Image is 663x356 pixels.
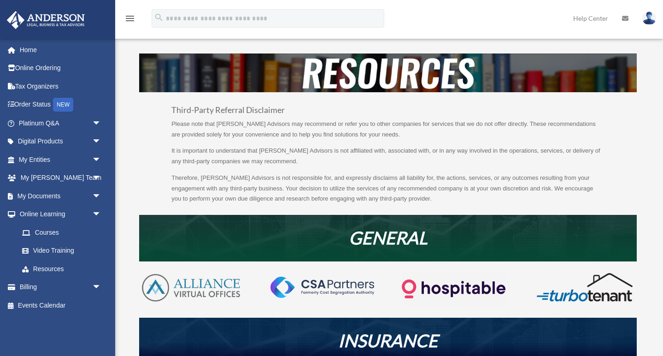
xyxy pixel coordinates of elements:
a: Events Calendar [6,296,115,314]
a: Platinum Q&Aarrow_drop_down [6,114,115,132]
span: arrow_drop_down [92,132,111,151]
img: Logo-transparent-dark [402,272,505,306]
a: My Entitiesarrow_drop_down [6,150,115,169]
p: It is important to understand that [PERSON_NAME] Advisors is not affiliated with, associated with... [171,146,604,173]
a: Resources [13,260,111,278]
em: INSURANCE [338,330,438,351]
span: arrow_drop_down [92,205,111,224]
span: arrow_drop_down [92,187,111,206]
img: User Pic [642,12,656,25]
img: turbotenant [533,272,636,303]
i: menu [124,13,135,24]
a: Online Ordering [6,59,115,77]
a: Video Training [13,242,115,260]
img: resources-header [139,53,637,92]
img: AVO-logo-1-color [139,272,243,303]
i: search [154,12,164,23]
em: GENERAL [349,227,428,248]
div: NEW [53,98,73,112]
span: arrow_drop_down [92,150,111,169]
a: My [PERSON_NAME] Teamarrow_drop_down [6,169,115,187]
p: Please note that [PERSON_NAME] Advisors may recommend or refer you to other companies for service... [171,119,604,146]
span: arrow_drop_down [92,278,111,297]
a: Home [6,41,115,59]
h3: Third-Party Referral Disclaimer [171,106,604,119]
a: Digital Productsarrow_drop_down [6,132,115,151]
a: menu [124,16,135,24]
p: Therefore, [PERSON_NAME] Advisors is not responsible for, and expressly disclaims all liability f... [171,173,604,204]
img: CSA-partners-Formerly-Cost-Segregation-Authority [270,277,374,298]
a: Order StatusNEW [6,95,115,114]
a: Tax Organizers [6,77,115,95]
span: arrow_drop_down [92,169,111,188]
a: Billingarrow_drop_down [6,278,115,297]
a: Online Learningarrow_drop_down [6,205,115,224]
a: My Documentsarrow_drop_down [6,187,115,205]
img: Anderson Advisors Platinum Portal [4,11,88,29]
a: Courses [13,223,115,242]
span: arrow_drop_down [92,114,111,133]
